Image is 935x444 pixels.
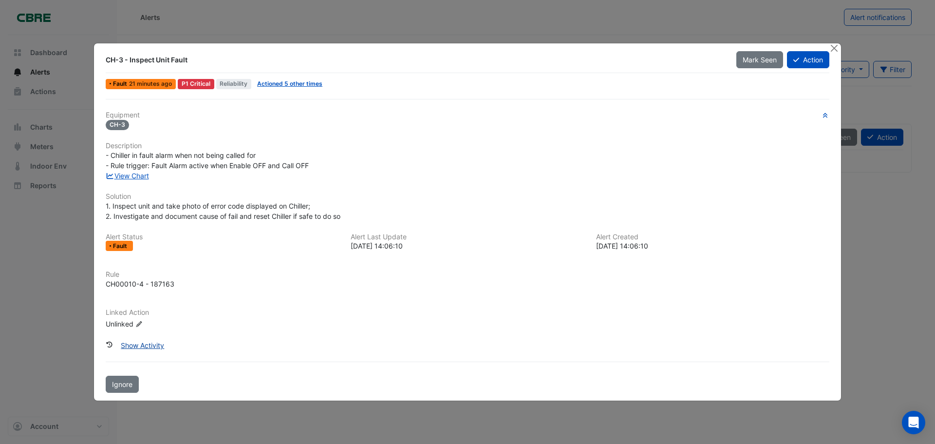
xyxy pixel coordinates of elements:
[351,241,584,251] div: [DATE] 14:06:10
[106,151,309,170] span: - Chiller in fault alarm when not being called for - Rule trigger: Fault Alarm active when Enable...
[135,321,143,328] fa-icon: Edit Linked Action
[129,80,172,87] span: Wed 27-Aug-2025 14:06 AEST
[106,111,829,119] h6: Equipment
[216,79,252,89] span: Reliability
[106,279,174,289] div: CH00010-4 - 187163
[596,233,829,241] h6: Alert Created
[257,80,322,87] a: Actioned 5 other times
[743,56,777,64] span: Mark Seen
[106,233,339,241] h6: Alert Status
[106,202,340,220] span: 1. Inspect unit and take photo of error code displayed on Chiller; 2. Investigate and document ca...
[106,120,129,130] span: CH-3
[787,51,829,68] button: Action
[112,380,132,388] span: Ignore
[113,81,129,87] span: Fault
[829,43,839,54] button: Close
[596,241,829,251] div: [DATE] 14:06:10
[106,270,829,279] h6: Rule
[106,55,725,65] div: CH-3 - Inspect Unit Fault
[106,309,829,317] h6: Linked Action
[106,142,829,150] h6: Description
[902,411,925,434] div: Open Intercom Messenger
[178,79,214,89] div: P1 Critical
[736,51,783,68] button: Mark Seen
[106,319,223,329] div: Unlinked
[114,337,170,354] button: Show Activity
[106,172,149,180] a: View Chart
[106,376,139,393] button: Ignore
[351,233,584,241] h6: Alert Last Update
[113,243,129,249] span: Fault
[106,193,829,201] h6: Solution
